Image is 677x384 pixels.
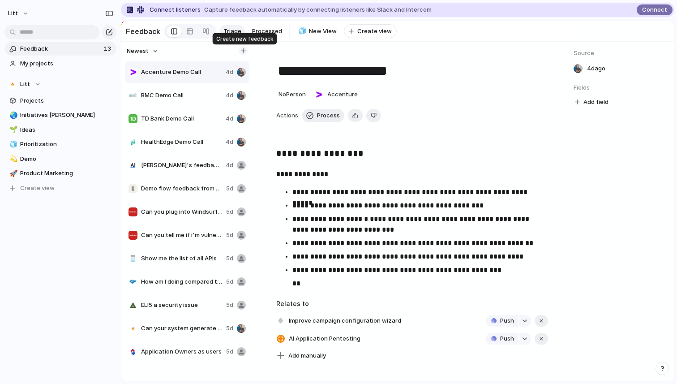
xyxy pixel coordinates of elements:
span: Push [500,316,514,325]
span: TD Bank Demo Call [141,114,222,123]
span: Accenture Demo Call [141,68,222,77]
span: Can your system generate exploits to CVEs without pocs? [141,324,223,333]
h2: Feedback [126,26,160,37]
a: Projects [4,94,116,108]
span: 5d [226,207,233,216]
button: 🧊 [8,140,17,149]
a: 🌱Ideas [4,123,116,137]
div: 🌱 [9,125,16,135]
button: Push [486,333,518,345]
a: Triage [220,25,245,38]
button: Create view [4,181,116,195]
span: 13 [104,44,113,53]
span: Add field [583,98,608,107]
span: Process [317,111,340,120]
span: 5d [226,277,233,286]
span: ELI5 a security issue [141,301,223,310]
span: 4d [226,138,233,147]
span: Application Owners as users [141,347,223,356]
button: Process [302,109,344,122]
span: Newest [127,47,149,56]
span: Initiatives [PERSON_NAME] [20,111,113,120]
span: Improve campaign configuration wizard [286,315,404,327]
button: 🌏 [8,111,17,120]
span: 5d [226,301,233,310]
button: NoPerson [276,87,308,102]
a: My projects [4,57,116,70]
h3: Relates to [276,299,548,308]
span: Fields [574,83,667,92]
button: Add manually [273,349,330,362]
button: Add field [574,96,610,108]
button: Push [486,315,518,327]
button: Litt [4,78,116,91]
span: Feedback [20,44,101,53]
div: 🚀 [9,168,16,179]
span: Can you plug into Windsurf/Cursor as an MCP? [141,207,223,216]
button: Connect [637,4,673,15]
span: HealthEdge Demo Call [141,138,222,147]
div: Create new feedback [213,33,277,45]
span: 5d [226,184,233,193]
span: Accenture [327,90,358,99]
span: 4d [226,68,233,77]
span: Create view [20,184,55,193]
button: 💫 [8,155,17,164]
div: 🧊Prioritization [4,138,116,151]
span: No Person [279,91,306,98]
span: Connect [642,5,667,14]
span: Litt [8,9,18,18]
span: 5d [226,324,233,333]
span: Push [500,334,514,343]
span: Add manually [288,351,326,360]
button: 🌱 [8,125,17,134]
div: 💫 [9,154,16,164]
a: Feedback13 [4,42,116,56]
div: 🌏 [9,110,16,121]
button: Litt [4,6,34,21]
span: Capture feedback automatically by connecting listeners like Slack and Intercom [204,5,432,14]
span: Projects [20,96,113,105]
button: 🧊 [297,27,306,36]
a: Processed [249,25,286,38]
a: 🚀Product Marketing [4,167,116,180]
button: Accenture [312,87,360,102]
span: Ideas [20,125,113,134]
span: Product Marketing [20,169,113,178]
button: Newest [125,45,160,57]
a: 💫Demo [4,152,116,166]
button: Delete [366,109,381,122]
span: Processed [252,27,282,36]
span: Create view [357,27,392,36]
span: 4d [226,114,233,123]
span: Can you tell me if i'm vulnerable to CVE-123 that is in the news? [141,231,223,240]
span: 4d ago [587,64,605,73]
span: Prioritization [20,140,113,149]
div: 🧊 [298,26,304,36]
span: Litt [20,80,30,89]
span: Show me the list of all APIs [141,254,223,263]
span: New View [309,27,337,36]
div: 🧊 [9,139,16,150]
span: Connect listeners [150,5,201,14]
span: BMC Demo Call [141,91,222,100]
span: 5d [226,231,233,240]
span: [PERSON_NAME]'s feedback on demo [141,161,222,170]
span: 5d [226,254,233,263]
span: 4d [226,91,233,100]
a: 🌏Initiatives [PERSON_NAME] [4,108,116,122]
span: How am I doing compared to my industry? [141,277,223,286]
span: Triage [223,27,241,36]
span: AI Application Pentesting [286,332,363,345]
button: 🚀 [8,169,17,178]
span: 5d [226,347,233,356]
a: 🧊New View [293,25,340,38]
span: 4d [226,161,233,170]
span: Actions [276,111,298,120]
span: Source [574,49,667,58]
